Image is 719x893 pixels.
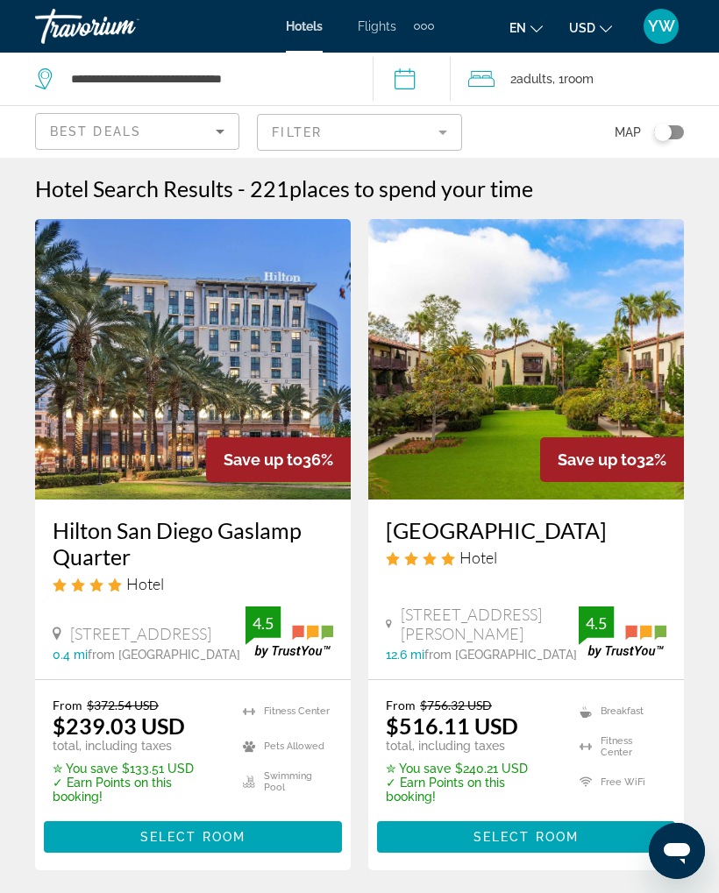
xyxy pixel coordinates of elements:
span: Select Room [473,830,579,844]
span: Adults [516,72,552,86]
li: Fitness Center [234,698,333,724]
li: Free WiFi [571,769,666,795]
button: Select Room [377,821,675,853]
div: 4.5 [579,613,614,634]
ins: $516.11 USD [386,712,518,739]
span: en [509,21,526,35]
a: Select Room [44,826,342,845]
button: Toggle map [641,124,684,140]
span: Room [564,72,594,86]
p: total, including taxes [386,739,558,753]
h1: Hotel Search Results [35,175,233,202]
a: Hilton San Diego Gaslamp Quarter [53,517,333,570]
button: User Menu [638,8,684,45]
span: 2 [510,67,552,91]
div: 36% [206,437,351,482]
h2: 221 [250,175,533,202]
span: places to spend your time [289,175,533,202]
img: trustyou-badge.svg [246,606,333,658]
img: trustyou-badge.svg [579,606,666,658]
p: $240.21 USD [386,762,558,776]
div: 4 star Hotel [386,548,666,567]
button: Check-in date: Dec 15, 2025 Check-out date: Dec 17, 2025 [373,53,452,105]
span: From [53,698,82,712]
span: ✮ You save [53,762,117,776]
span: Save up to [558,450,637,469]
mat-select: Sort by [50,121,224,142]
span: from [GEOGRAPHIC_DATA] [424,648,577,662]
span: [STREET_ADDRESS][PERSON_NAME] [401,605,579,643]
span: Map [615,120,641,145]
span: Hotel [126,574,164,593]
li: Fitness Center [571,734,666,760]
span: Select Room [140,830,246,844]
a: Hotels [286,19,323,33]
del: $372.54 USD [87,698,159,712]
ins: $239.03 USD [53,712,185,739]
span: , 1 [552,67,594,91]
button: Travelers: 2 adults, 0 children [451,53,719,105]
li: Swimming Pool [234,769,333,795]
span: [STREET_ADDRESS] [70,624,211,643]
a: Select Room [377,826,675,845]
a: Travorium [35,4,210,49]
li: Pets Allowed [234,734,333,760]
span: Best Deals [50,124,141,138]
span: 0.4 mi [53,648,88,662]
span: ✮ You save [386,762,451,776]
li: Breakfast [571,698,666,724]
button: Extra navigation items [414,12,434,40]
span: USD [569,21,595,35]
button: Select Room [44,821,342,853]
div: 4 star Hotel [53,574,333,593]
img: Hotel image [35,219,351,500]
p: total, including taxes [53,739,221,753]
span: Save up to [224,450,303,469]
img: Hotel image [368,219,684,500]
span: Hotel [459,548,497,567]
span: - [238,175,246,202]
div: 4.5 [246,613,281,634]
span: 12.6 mi [386,648,424,662]
div: 32% [540,437,684,482]
a: Flights [358,19,396,33]
button: Filter [257,113,461,152]
span: From [386,698,416,712]
span: YW [648,18,675,35]
p: ✓ Earn Points on this booking! [386,776,558,804]
del: $756.32 USD [420,698,492,712]
iframe: Button to launch messaging window [649,823,705,879]
button: Change language [509,15,543,40]
a: [GEOGRAPHIC_DATA] [386,517,666,543]
span: from [GEOGRAPHIC_DATA] [88,648,240,662]
p: $133.51 USD [53,762,221,776]
p: ✓ Earn Points on this booking! [53,776,221,804]
button: Change currency [569,15,612,40]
